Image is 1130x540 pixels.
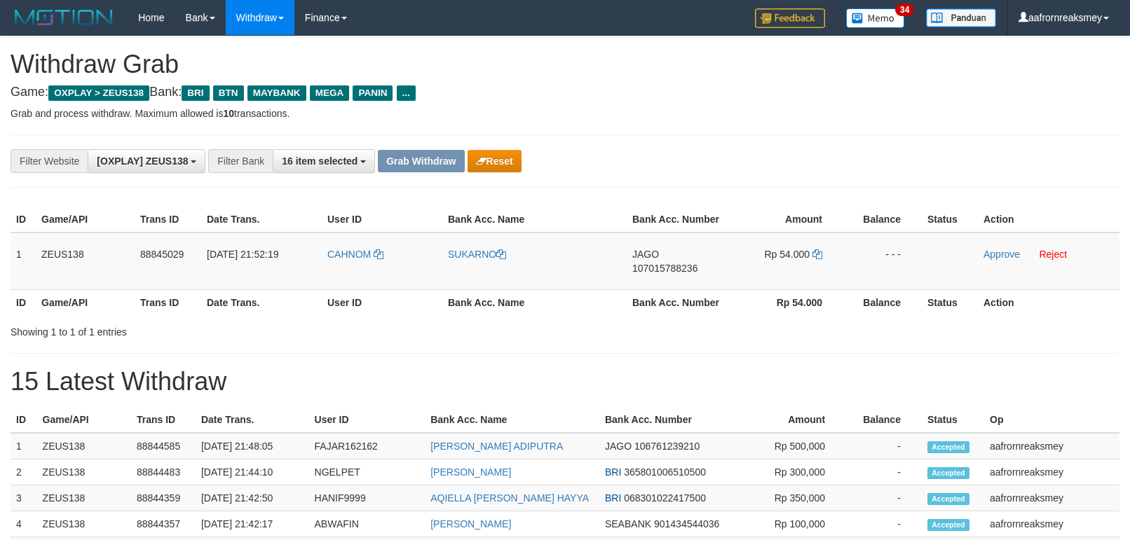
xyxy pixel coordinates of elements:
button: Grab Withdraw [378,150,464,172]
td: - [846,433,922,459]
h1: Withdraw Grab [11,50,1119,78]
td: - [846,459,922,485]
th: Game/API [36,207,135,233]
th: Game/API [36,289,135,315]
span: BTN [213,85,244,101]
td: 88844359 [131,485,196,511]
span: BRI [182,85,209,101]
span: Copy 901434544036 to clipboard [654,518,719,529]
span: [OXPLAY] ZEUS138 [97,155,188,167]
th: Bank Acc. Name [442,207,627,233]
td: Rp 500,000 [734,433,846,459]
td: 2 [11,459,37,485]
span: Copy 107015788236 to clipboard [632,263,697,274]
div: Showing 1 to 1 of 1 entries [11,319,461,339]
img: panduan.png [926,8,996,27]
td: NGELPET [309,459,426,485]
div: Filter Website [11,149,88,173]
span: [DATE] 21:52:19 [207,249,278,260]
h4: Game: Bank: [11,85,1119,99]
span: Accepted [927,467,969,479]
a: CAHNOM [327,249,383,260]
th: Trans ID [135,207,201,233]
td: - [846,485,922,511]
a: Reject [1039,249,1067,260]
span: Copy 068301022417500 to clipboard [624,492,706,504]
span: 88845029 [140,249,184,260]
th: Balance [843,289,922,315]
span: JAGO [605,441,632,452]
span: Rp 54.000 [765,249,810,260]
td: ZEUS138 [36,233,135,290]
th: Bank Acc. Name [425,407,599,433]
button: Reset [468,150,522,172]
span: MAYBANK [247,85,306,101]
th: Trans ID [131,407,196,433]
th: Amount [734,407,846,433]
span: BRI [605,466,621,478]
p: Grab and process withdraw. Maximum allowed is transactions. [11,106,1119,120]
img: Button%20Memo.svg [846,8,905,28]
strong: 10 [223,108,234,119]
th: Bank Acc. Name [442,289,627,315]
span: Accepted [927,441,969,453]
td: 88844357 [131,511,196,537]
td: [DATE] 21:44:10 [196,459,309,485]
h1: 15 Latest Withdraw [11,368,1119,396]
span: MEGA [310,85,350,101]
th: Status [922,207,978,233]
span: JAGO [632,249,659,260]
td: 1 [11,433,37,459]
th: Rp 54.000 [726,289,843,315]
th: Op [984,407,1119,433]
a: Copy 54000 to clipboard [812,249,822,260]
th: Bank Acc. Number [627,207,726,233]
a: SUKARNO [448,249,506,260]
td: ZEUS138 [37,511,131,537]
a: [PERSON_NAME] ADIPUTRA [430,441,563,452]
a: [PERSON_NAME] [430,518,511,529]
td: 1 [11,233,36,290]
span: Copy 365801006510500 to clipboard [624,466,706,478]
th: User ID [309,407,426,433]
th: Trans ID [135,289,201,315]
img: Feedback.jpg [755,8,825,28]
td: Rp 100,000 [734,511,846,537]
span: CAHNOM [327,249,371,260]
a: [PERSON_NAME] [430,466,511,478]
td: ZEUS138 [37,459,131,485]
td: Rp 350,000 [734,485,846,511]
span: Copy 106761239210 to clipboard [634,441,700,452]
span: PANIN [353,85,393,101]
td: ZEUS138 [37,485,131,511]
span: Accepted [927,519,969,531]
img: MOTION_logo.png [11,7,117,28]
th: Game/API [37,407,131,433]
th: Action [978,289,1119,315]
td: 88844585 [131,433,196,459]
span: 34 [895,4,914,16]
th: User ID [322,207,442,233]
td: ZEUS138 [37,433,131,459]
th: Status [922,289,978,315]
td: - [846,511,922,537]
td: Rp 300,000 [734,459,846,485]
td: - - - [843,233,922,290]
div: Filter Bank [208,149,273,173]
td: 4 [11,511,37,537]
th: ID [11,207,36,233]
td: HANIF9999 [309,485,426,511]
td: [DATE] 21:48:05 [196,433,309,459]
td: 88844483 [131,459,196,485]
th: Status [922,407,984,433]
td: FAJAR162162 [309,433,426,459]
td: 3 [11,485,37,511]
td: aafrornreaksmey [984,459,1119,485]
span: SEABANK [605,518,651,529]
th: Date Trans. [201,289,322,315]
th: Balance [846,407,922,433]
th: Date Trans. [201,207,322,233]
span: Accepted [927,493,969,505]
td: aafrornreaksmey [984,433,1119,459]
th: Bank Acc. Number [627,289,726,315]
